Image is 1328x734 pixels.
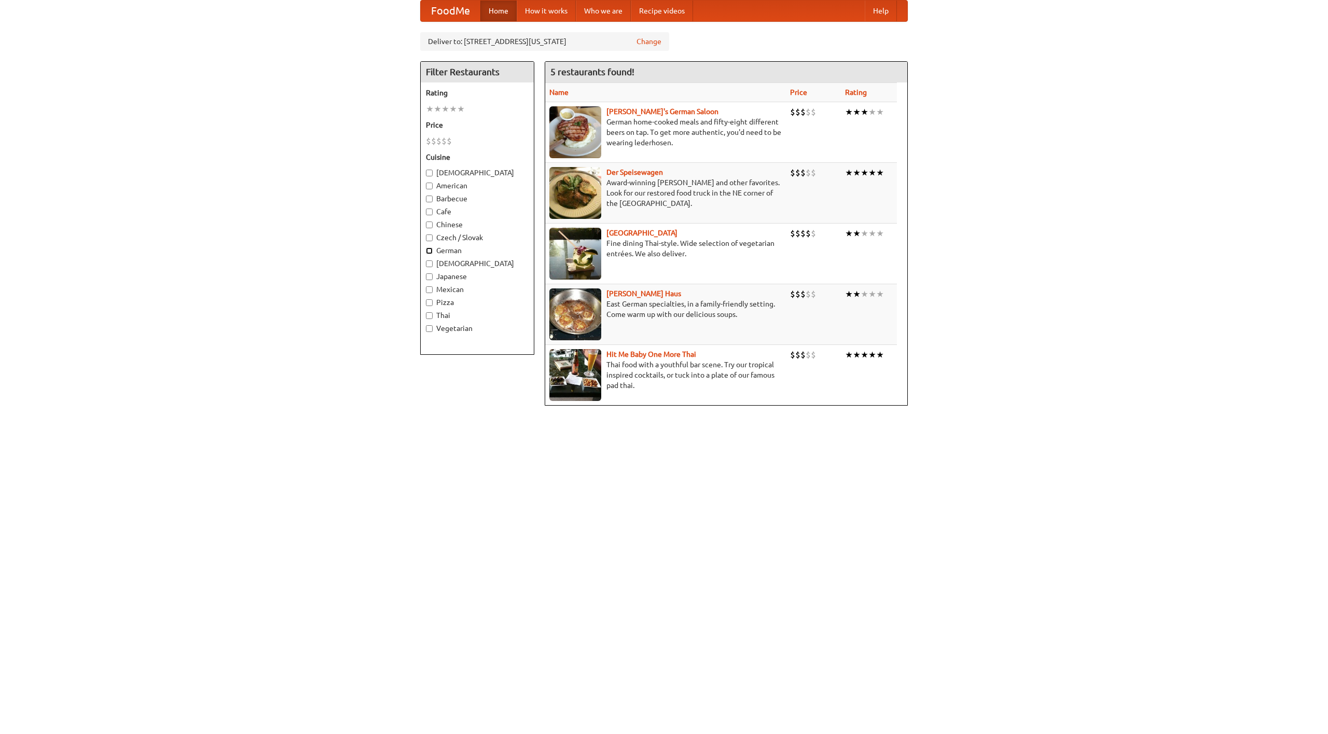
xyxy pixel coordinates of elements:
li: ★ [853,228,861,239]
label: Mexican [426,284,529,295]
p: Thai food with a youthful bar scene. Try our tropical inspired cocktails, or tuck into a plate of... [549,359,782,391]
li: $ [790,167,795,178]
li: $ [441,135,447,147]
img: speisewagen.jpg [549,167,601,219]
img: babythai.jpg [549,349,601,401]
label: Barbecue [426,193,529,204]
input: Barbecue [426,196,433,202]
input: [DEMOGRAPHIC_DATA] [426,170,433,176]
label: Cafe [426,206,529,217]
a: [PERSON_NAME] Haus [606,289,681,298]
a: Hit Me Baby One More Thai [606,350,696,358]
img: kohlhaus.jpg [549,288,601,340]
h4: Filter Restaurants [421,62,534,82]
input: American [426,183,433,189]
input: Czech / Slovak [426,234,433,241]
li: $ [790,228,795,239]
img: esthers.jpg [549,106,601,158]
a: Recipe videos [631,1,693,21]
li: ★ [845,167,853,178]
a: [GEOGRAPHIC_DATA] [606,229,677,237]
h5: Cuisine [426,152,529,162]
li: ★ [876,228,884,239]
input: Chinese [426,221,433,228]
li: ★ [876,167,884,178]
li: $ [795,288,800,300]
img: satay.jpg [549,228,601,280]
input: Pizza [426,299,433,306]
li: ★ [861,167,868,178]
li: ★ [441,103,449,115]
li: $ [790,349,795,361]
li: $ [806,288,811,300]
li: ★ [861,228,868,239]
label: Pizza [426,297,529,308]
label: [DEMOGRAPHIC_DATA] [426,168,529,178]
li: $ [811,106,816,118]
h5: Rating [426,88,529,98]
div: Deliver to: [STREET_ADDRESS][US_STATE] [420,32,669,51]
li: $ [811,167,816,178]
li: $ [795,106,800,118]
p: German home-cooked meals and fifty-eight different beers on tap. To get more authentic, you'd nee... [549,117,782,148]
li: $ [811,349,816,361]
li: $ [436,135,441,147]
a: Help [865,1,897,21]
li: $ [806,349,811,361]
ng-pluralize: 5 restaurants found! [550,67,634,77]
li: ★ [868,106,876,118]
li: $ [795,228,800,239]
a: Who we are [576,1,631,21]
li: ★ [861,288,868,300]
li: ★ [853,106,861,118]
li: ★ [868,228,876,239]
input: [DEMOGRAPHIC_DATA] [426,260,433,267]
input: Vegetarian [426,325,433,332]
label: Czech / Slovak [426,232,529,243]
li: $ [806,167,811,178]
label: Chinese [426,219,529,230]
li: ★ [876,288,884,300]
a: Der Speisewagen [606,168,663,176]
li: ★ [845,349,853,361]
label: Japanese [426,271,529,282]
a: How it works [517,1,576,21]
b: [PERSON_NAME]'s German Saloon [606,107,718,116]
li: $ [800,106,806,118]
label: German [426,245,529,256]
a: Home [480,1,517,21]
li: ★ [426,103,434,115]
li: $ [790,288,795,300]
li: $ [790,106,795,118]
li: ★ [449,103,457,115]
li: ★ [876,106,884,118]
li: ★ [845,106,853,118]
a: Name [549,88,569,96]
p: Fine dining Thai-style. Wide selection of vegetarian entrées. We also deliver. [549,238,782,259]
li: ★ [853,288,861,300]
li: ★ [845,288,853,300]
label: Vegetarian [426,323,529,334]
li: $ [795,349,800,361]
li: ★ [861,349,868,361]
li: ★ [868,288,876,300]
li: ★ [853,167,861,178]
li: $ [800,349,806,361]
li: ★ [868,167,876,178]
li: $ [800,288,806,300]
li: $ [811,228,816,239]
a: Price [790,88,807,96]
li: $ [800,228,806,239]
li: ★ [434,103,441,115]
p: Award-winning [PERSON_NAME] and other favorites. Look for our restored food truck in the NE corne... [549,177,782,209]
li: ★ [457,103,465,115]
label: Thai [426,310,529,321]
li: $ [447,135,452,147]
li: ★ [868,349,876,361]
p: East German specialties, in a family-friendly setting. Come warm up with our delicious soups. [549,299,782,320]
input: Thai [426,312,433,319]
li: $ [426,135,431,147]
input: Mexican [426,286,433,293]
li: $ [431,135,436,147]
